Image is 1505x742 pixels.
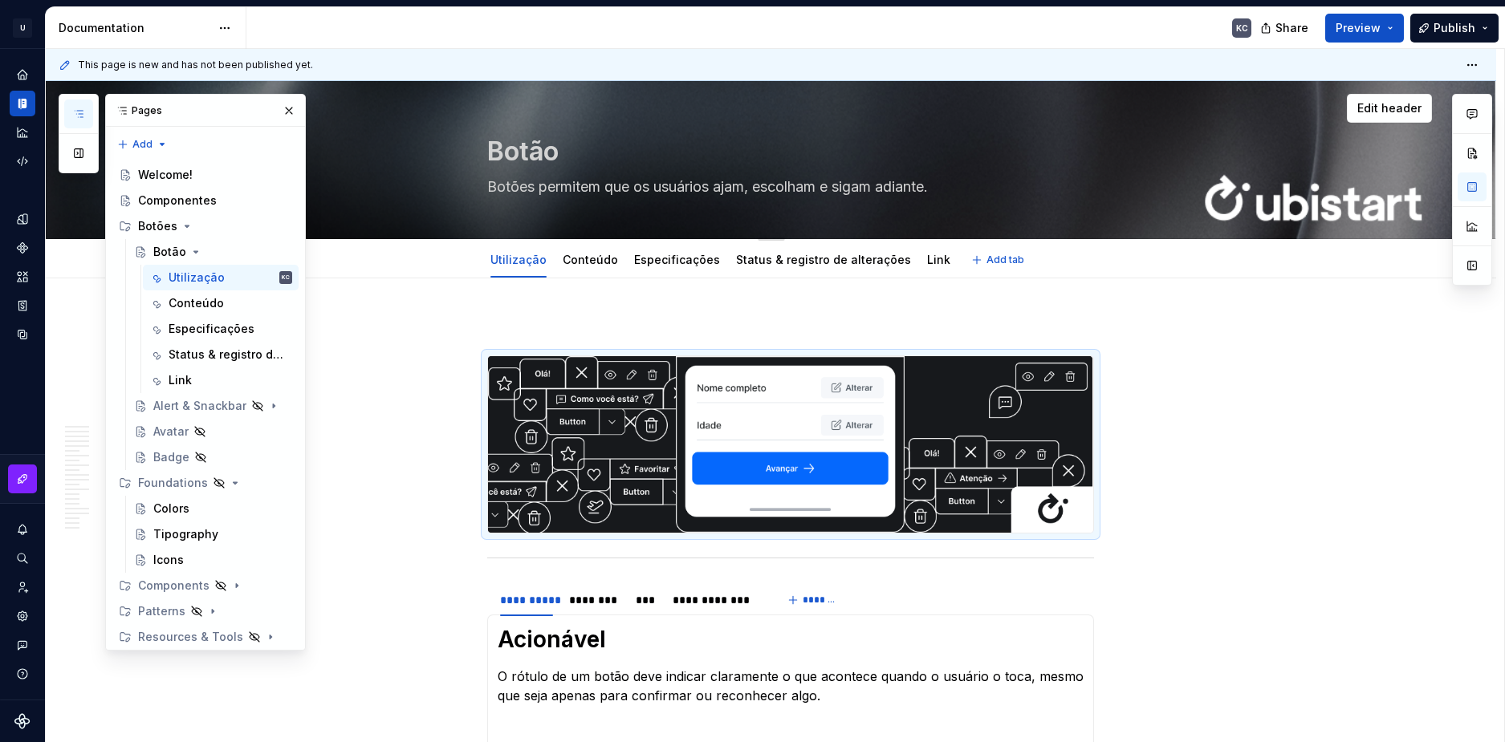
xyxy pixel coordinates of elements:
[128,521,299,547] a: Tipography
[128,393,299,419] a: Alert & Snackbar
[112,573,299,598] div: Components
[1275,20,1308,36] span: Share
[153,526,218,542] div: Tipography
[1347,94,1432,123] button: Edit header
[498,625,1084,654] h1: Acionável
[484,174,1091,200] textarea: Botões permitem que os usuários ajam, escolham e sigam adiante.
[1325,14,1404,43] button: Preview
[153,424,189,440] div: Avatar
[143,316,299,342] a: Especificações
[1252,14,1319,43] button: Share
[1357,100,1422,116] span: Edit header
[112,162,299,188] a: Welcome!
[59,20,210,36] div: Documentation
[10,235,35,261] a: Components
[10,545,35,571] button: Search ⌘K
[169,372,192,388] div: Link
[563,253,618,266] a: Conteúdo
[10,574,35,600] a: Invite team
[132,138,153,151] span: Add
[10,62,35,87] a: Home
[153,501,189,517] div: Colors
[10,322,35,347] a: Data sources
[736,253,911,266] a: Status & registro de alterações
[966,249,1031,271] button: Add tab
[1336,20,1381,36] span: Preview
[10,120,35,145] a: Analytics
[128,547,299,573] a: Icons
[112,188,299,213] a: Componentes
[78,59,313,71] span: This page is new and has not been published yet.
[13,18,32,38] div: U
[1410,14,1499,43] button: Publish
[484,242,553,276] div: Utilização
[498,667,1084,705] p: O rótulo de um botão deve indicar claramente o que acontece quando o usuário o toca, mesmo que se...
[153,244,186,260] div: Botão
[484,132,1091,171] textarea: Botão
[628,242,726,276] div: Especificações
[10,603,35,629] a: Settings
[169,347,289,363] div: Status & registro de alterações
[138,629,243,645] div: Resources & Tools
[128,419,299,444] a: Avatar
[112,470,299,496] div: Foundations
[10,632,35,658] button: Contact support
[490,253,547,266] a: Utilização
[106,95,305,127] div: Pages
[143,342,299,367] a: Status & registro de alterações
[169,321,254,337] div: Especificações
[153,449,189,465] div: Badge
[3,10,42,45] button: U
[138,218,177,234] div: Botões
[986,253,1024,266] span: Add tab
[138,603,185,619] div: Patterns
[128,239,299,265] a: Botão
[143,367,299,393] a: Link
[14,713,31,729] svg: Supernova Logo
[927,253,950,266] a: Link
[1236,22,1248,34] div: KC
[112,598,299,624] div: Patterns
[10,148,35,174] a: Code automation
[153,398,246,414] div: Alert & Snackbar
[112,213,299,239] div: Botões
[282,270,290,286] div: KC
[10,293,35,318] div: Storybook stories
[143,290,299,316] a: Conteúdo
[128,444,299,470] a: Badge
[10,517,35,542] button: Notifications
[1434,20,1475,36] span: Publish
[169,295,224,311] div: Conteúdo
[488,356,1093,533] img: e357f963-7965-4b82-955e-0f758a2248b6.png
[556,242,624,276] div: Conteúdo
[921,242,957,276] div: Link
[10,264,35,290] a: Assets
[112,624,299,650] div: Resources & Tools
[10,91,35,116] a: Documentation
[138,475,208,491] div: Foundations
[112,162,299,650] div: Page tree
[143,265,299,290] a: UtilizaçãoKC
[730,242,917,276] div: Status & registro de alterações
[634,253,720,266] a: Especificações
[10,206,35,232] a: Design tokens
[153,552,184,568] div: Icons
[138,193,217,209] div: Componentes
[112,133,173,156] button: Add
[169,270,225,286] div: Utilização
[138,167,193,183] div: Welcome!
